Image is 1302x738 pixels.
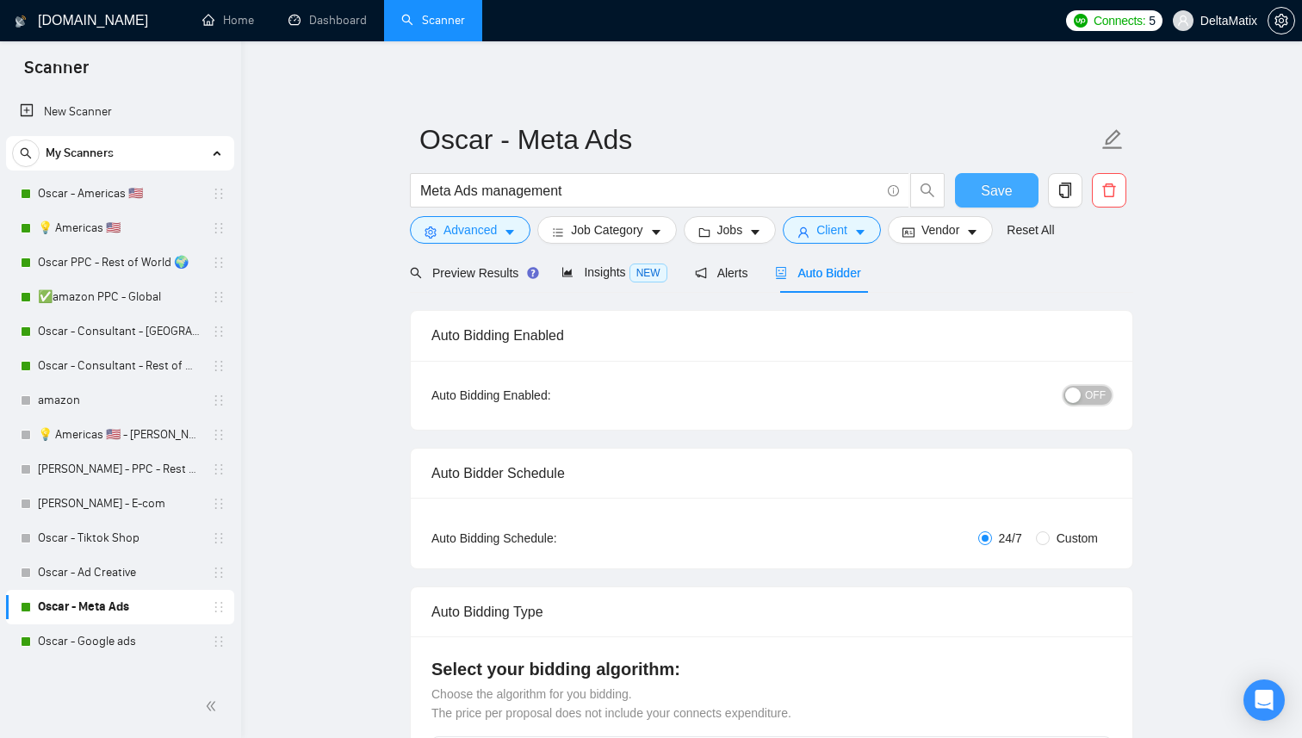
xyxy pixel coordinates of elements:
span: setting [1268,14,1294,28]
span: holder [212,394,226,407]
a: 💡 Americas 🇺🇸 [38,211,201,245]
a: New Scanner [20,95,220,129]
span: holder [212,600,226,614]
input: Search Freelance Jobs... [420,180,880,202]
a: dashboardDashboard [288,13,367,28]
button: folderJobscaret-down [684,216,777,244]
span: caret-down [749,226,761,239]
span: OFF [1085,386,1106,405]
a: amazon [38,383,201,418]
span: caret-down [504,226,516,239]
a: ✅amazon PPC - Global [38,280,201,314]
span: holder [212,531,226,545]
span: user [797,226,809,239]
a: setting [1268,14,1295,28]
span: holder [212,566,226,580]
span: robot [775,267,787,279]
span: Insights [561,265,666,279]
a: Oscar - Ad Creative [38,555,201,590]
span: edit [1101,128,1124,151]
a: 💡 Americas 🇺🇸 - [PERSON_NAME] [38,418,201,452]
span: holder [212,325,226,338]
button: search [910,173,945,208]
button: search [12,140,40,167]
span: caret-down [966,226,978,239]
span: notification [695,267,707,279]
span: delete [1093,183,1125,198]
img: upwork-logo.png [1074,14,1088,28]
span: holder [212,187,226,201]
a: searchScanner [401,13,465,28]
span: My Scanners [46,136,114,171]
span: setting [425,226,437,239]
span: search [410,267,422,279]
span: Client [816,220,847,239]
span: info-circle [888,185,899,196]
span: bars [552,226,564,239]
span: NEW [629,264,667,282]
span: caret-down [854,226,866,239]
div: Auto Bidding Enabled: [431,386,658,405]
span: Job Category [571,220,642,239]
div: Auto Bidding Schedule: [431,529,658,548]
span: folder [698,226,710,239]
input: Scanner name... [419,118,1098,161]
a: Oscar PPC - Rest of World 🌍 [38,245,201,280]
span: 24/7 [992,529,1029,548]
span: 5 [1149,11,1156,30]
a: Oscar - Consultant - [GEOGRAPHIC_DATA] [38,314,201,349]
span: holder [212,497,226,511]
div: Tooltip anchor [525,265,541,281]
span: idcard [902,226,914,239]
div: Auto Bidding Enabled [431,311,1112,360]
span: search [911,183,944,198]
span: area-chart [561,266,573,278]
img: logo [15,8,27,35]
button: delete [1092,173,1126,208]
span: Connects: [1094,11,1145,30]
li: My Scanners [6,136,234,659]
span: Custom [1050,529,1105,548]
a: [PERSON_NAME] - PPC - Rest of World 🌍 [38,452,201,487]
a: Oscar - Meta Ads [38,590,201,624]
span: holder [212,428,226,442]
div: Auto Bidding Type [431,587,1112,636]
a: homeHome [202,13,254,28]
a: Oscar - Tiktok Shop [38,521,201,555]
span: double-left [205,698,222,715]
a: Oscar - Americas 🇺🇸 [38,177,201,211]
li: New Scanner [6,95,234,129]
span: caret-down [650,226,662,239]
button: idcardVendorcaret-down [888,216,993,244]
a: Oscar - Google ads [38,624,201,659]
span: holder [212,635,226,648]
button: copy [1048,173,1082,208]
span: holder [212,290,226,304]
div: Open Intercom Messenger [1243,679,1285,721]
button: settingAdvancedcaret-down [410,216,530,244]
span: holder [212,221,226,235]
a: [PERSON_NAME] - E-com [38,487,201,521]
h4: Select your bidding algorithm: [431,657,1112,681]
span: search [13,147,39,159]
span: Auto Bidder [775,266,860,280]
span: Alerts [695,266,748,280]
a: Oscar - Consultant - Rest of World [38,349,201,383]
span: Choose the algorithm for you bidding. The price per proposal does not include your connects expen... [431,687,791,720]
span: Vendor [921,220,959,239]
button: setting [1268,7,1295,34]
span: Advanced [443,220,497,239]
span: holder [212,359,226,373]
span: Scanner [10,55,102,91]
span: copy [1049,183,1082,198]
button: barsJob Categorycaret-down [537,216,676,244]
button: userClientcaret-down [783,216,881,244]
span: holder [212,462,226,476]
span: Save [981,180,1012,202]
span: user [1177,15,1189,27]
button: Save [955,173,1038,208]
span: Preview Results [410,266,534,280]
span: Jobs [717,220,743,239]
a: Reset All [1007,220,1054,239]
span: holder [212,256,226,270]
